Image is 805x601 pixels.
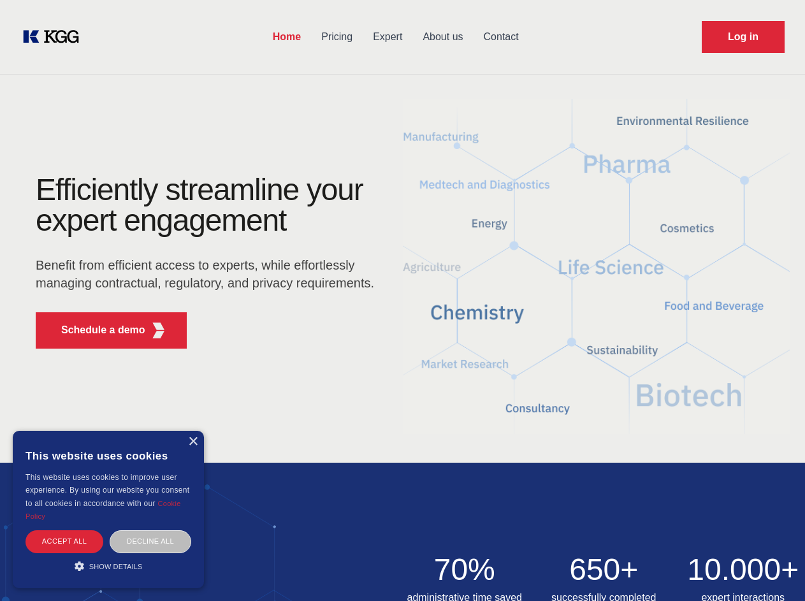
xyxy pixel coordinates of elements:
a: Expert [363,20,412,54]
h2: 650+ [542,554,666,585]
h1: Efficiently streamline your expert engagement [36,175,382,236]
div: Show details [25,560,191,572]
a: KOL Knowledge Platform: Talk to Key External Experts (KEE) [20,27,89,47]
img: KGG Fifth Element RED [150,322,166,338]
p: Schedule a demo [61,322,145,338]
img: KGG Fifth Element RED [403,83,790,450]
div: Accept all [25,530,103,553]
a: Home [263,20,311,54]
a: Pricing [311,20,363,54]
span: This website uses cookies to improve user experience. By using our website you consent to all coo... [25,473,189,508]
p: Benefit from efficient access to experts, while effortlessly managing contractual, regulatory, an... [36,256,382,292]
iframe: Chat Widget [741,540,805,601]
a: Contact [474,20,529,54]
button: Schedule a demoKGG Fifth Element RED [36,312,187,349]
a: About us [412,20,473,54]
span: Show details [89,563,143,570]
h2: 70% [403,554,527,585]
a: Cookie Policy [25,500,181,520]
div: Close [188,437,198,447]
div: Decline all [110,530,191,553]
a: Request Demo [702,21,785,53]
div: This website uses cookies [25,440,191,471]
